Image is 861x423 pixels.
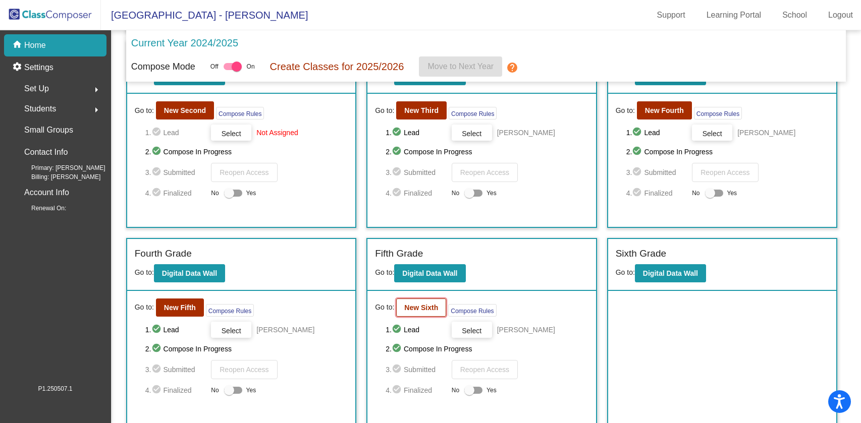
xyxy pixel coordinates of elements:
[145,384,206,396] span: 4. Finalized
[211,322,251,338] button: Select
[375,268,394,276] span: Go to:
[774,7,815,23] a: School
[452,360,518,379] button: Reopen Access
[211,125,251,141] button: Select
[135,105,154,116] span: Go to:
[246,187,256,199] span: Yes
[375,302,394,313] span: Go to:
[386,384,446,396] span: 4. Finalized
[643,269,698,277] b: Digital Data Wall
[392,384,404,396] mat-icon: check_circle
[131,60,195,74] p: Compose Mode
[220,168,268,176] span: Reopen Access
[270,59,404,74] p: Create Classes for 2025/2026
[452,189,459,198] span: No
[392,166,404,178] mat-icon: check_circle
[460,366,509,374] span: Reopen Access
[727,187,737,199] span: Yes
[24,123,73,137] p: Small Groups
[12,62,24,74] mat-icon: settings
[632,146,644,158] mat-icon: check_circle
[12,39,24,51] mat-icon: home
[632,127,644,139] mat-icon: check_circle
[637,101,692,119] button: New Fourth
[701,168,749,176] span: Reopen Access
[703,130,722,138] span: Select
[131,35,238,50] p: Current Year 2024/2025
[487,384,497,396] span: Yes
[24,62,53,74] p: Settings
[151,146,164,158] mat-icon: check_circle
[635,264,706,282] button: Digital Data Wall
[386,364,446,376] span: 3. Submitted
[626,166,687,178] span: 3. Submitted
[692,125,732,141] button: Select
[698,7,770,23] a: Learning Portal
[220,366,268,374] span: Reopen Access
[737,128,795,138] span: [PERSON_NAME]
[497,128,555,138] span: [PERSON_NAME]
[145,343,348,355] span: 2. Compose In Progress
[392,364,404,376] mat-icon: check_circle
[616,247,666,261] label: Sixth Grade
[24,102,56,116] span: Students
[135,302,154,313] span: Go to:
[222,130,241,138] span: Select
[497,325,555,335] span: [PERSON_NAME]
[626,127,687,139] span: 1. Lead
[145,187,206,199] span: 4. Finalized
[649,7,693,23] a: Support
[15,172,100,182] span: Billing: [PERSON_NAME]
[460,168,509,176] span: Reopen Access
[135,268,154,276] span: Go to:
[632,166,644,178] mat-icon: check_circle
[164,304,196,312] b: New Fifth
[462,327,481,335] span: Select
[15,204,66,213] span: Renewal On:
[375,105,394,116] span: Go to:
[24,82,49,96] span: Set Up
[396,298,446,317] button: New Sixth
[156,298,204,317] button: New Fifth
[692,163,758,182] button: Reopen Access
[151,384,164,396] mat-icon: check_circle
[375,247,423,261] label: Fifth Grade
[145,364,206,376] span: 3. Submitted
[211,163,277,182] button: Reopen Access
[392,146,404,158] mat-icon: check_circle
[448,304,496,317] button: Compose Rules
[452,125,492,141] button: Select
[246,384,256,396] span: Yes
[24,39,46,51] p: Home
[24,145,68,159] p: Contact Info
[626,146,829,158] span: 2. Compose In Progress
[247,62,255,71] span: On
[386,187,446,199] span: 4. Finalized
[135,247,192,261] label: Fourth Grade
[616,268,635,276] span: Go to:
[449,107,497,119] button: Compose Rules
[419,56,502,77] button: Move to Next Year
[820,7,861,23] a: Logout
[90,84,102,96] mat-icon: arrow_right
[145,166,206,178] span: 3. Submitted
[145,324,206,336] span: 1. Lead
[392,324,404,336] mat-icon: check_circle
[392,187,404,199] mat-icon: check_circle
[24,186,69,200] p: Account Info
[154,264,225,282] button: Digital Data Wall
[692,189,699,198] span: No
[145,127,206,139] span: 1. Lead
[452,163,518,182] button: Reopen Access
[162,269,217,277] b: Digital Data Wall
[15,163,105,172] span: Primary: [PERSON_NAME]
[487,187,497,199] span: Yes
[151,343,164,355] mat-icon: check_circle
[616,105,635,116] span: Go to:
[151,364,164,376] mat-icon: check_circle
[626,187,687,199] span: 4. Finalized
[151,187,164,199] mat-icon: check_circle
[386,127,446,139] span: 1. Lead
[402,269,457,277] b: Digital Data Wall
[151,324,164,336] mat-icon: check_circle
